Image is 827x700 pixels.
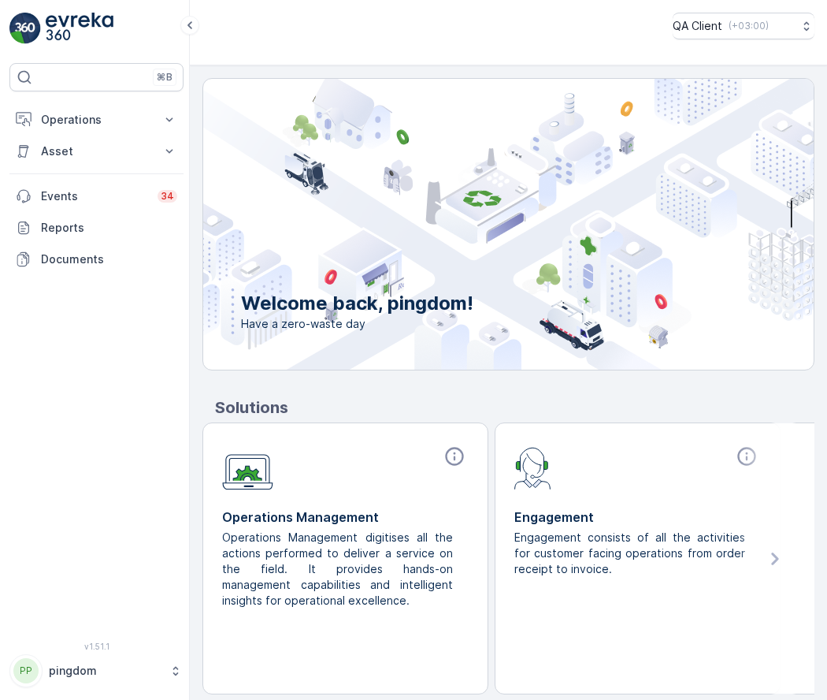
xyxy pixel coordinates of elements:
img: module-icon [514,445,551,490]
p: Documents [41,251,177,267]
p: Reports [41,220,177,236]
p: Solutions [215,396,814,419]
p: ⌘B [157,71,172,84]
p: Events [41,188,148,204]
span: Have a zero-waste day [241,316,473,332]
button: Asset [9,136,184,167]
div: PP [13,658,39,683]
button: Operations [9,104,184,136]
p: Engagement consists of all the activities for customer facing operations from order receipt to in... [514,530,748,577]
p: Engagement [514,508,761,527]
span: v 1.51.1 [9,642,184,651]
p: ( +03:00 ) [729,20,769,32]
button: QA Client(+03:00) [673,13,814,39]
p: pingdom [49,663,161,679]
p: Operations Management [222,508,469,527]
a: Reports [9,212,184,244]
button: PPpingdom [9,654,184,687]
img: city illustration [132,79,814,370]
a: Documents [9,244,184,275]
a: Events34 [9,181,184,212]
img: logo [9,13,41,44]
p: Asset [41,143,152,159]
img: logo_light-DOdMpM7g.png [46,13,113,44]
p: QA Client [673,18,722,34]
p: Operations [41,112,152,128]
p: Welcome back, pingdom! [241,291,473,316]
img: module-icon [222,445,273,490]
p: 34 [161,190,174,203]
p: Operations Management digitises all the actions performed to deliver a service on the field. It p... [222,530,456,609]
